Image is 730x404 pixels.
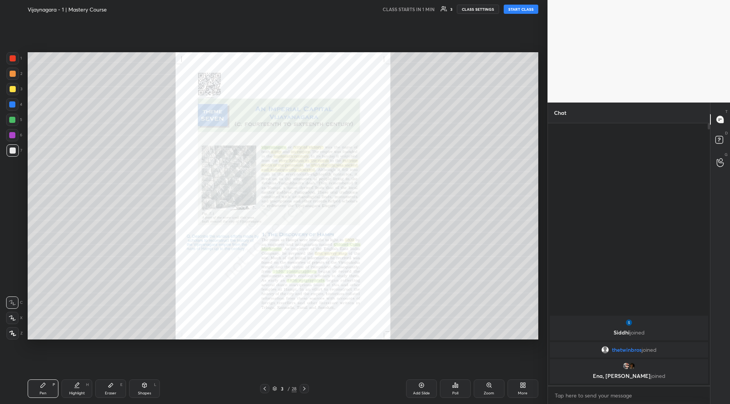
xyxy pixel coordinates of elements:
[7,68,22,80] div: 2
[548,103,572,123] p: Chat
[6,312,23,324] div: X
[69,391,85,395] div: Highlight
[504,5,538,14] button: START CLASS
[630,329,645,336] span: joined
[452,391,458,395] div: Poll
[622,362,630,370] img: thumbnail.jpg
[279,386,286,391] div: 3
[288,386,290,391] div: /
[6,129,22,141] div: 6
[138,391,151,395] div: Shapes
[642,347,657,353] span: joined
[554,329,703,336] p: Siddhi
[450,7,452,11] div: 3
[518,391,528,395] div: More
[725,130,728,136] p: D
[7,327,23,339] div: Z
[457,5,499,14] button: CLASS SETTINGS
[484,391,494,395] div: Zoom
[612,347,642,353] span: thetwinbros
[725,109,728,114] p: T
[628,362,635,370] img: thumbnail.jpg
[7,52,22,65] div: 1
[725,152,728,157] p: G
[6,296,23,309] div: C
[548,314,710,386] div: grid
[53,383,55,387] div: P
[650,372,665,379] span: joined
[154,383,156,387] div: L
[7,144,22,157] div: 7
[554,373,703,379] p: Ena, [PERSON_NAME]
[6,98,22,111] div: 4
[625,319,633,326] img: thumbnail.jpg
[105,391,116,395] div: Eraser
[292,385,297,392] div: 28
[383,6,435,13] h5: CLASS STARTS IN 1 MIN
[6,114,22,126] div: 5
[28,6,107,13] h4: Vijaynagara - 1 | Mastery Course
[120,383,123,387] div: E
[601,346,609,354] img: default.png
[413,391,430,395] div: Add Slide
[40,391,46,395] div: Pen
[86,383,89,387] div: H
[7,83,22,95] div: 3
